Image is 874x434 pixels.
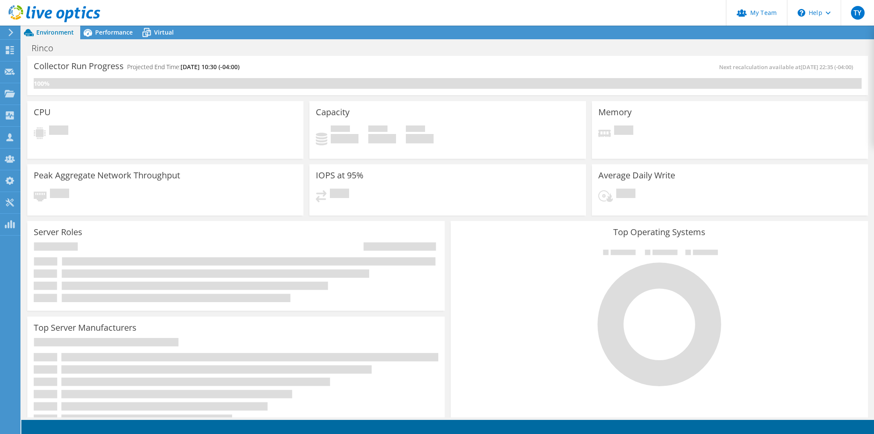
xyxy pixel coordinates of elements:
h4: 0 GiB [331,134,358,143]
span: TY [851,6,865,20]
h4: Projected End Time: [127,62,239,72]
h4: 0 GiB [368,134,396,143]
svg: \n [798,9,805,17]
span: Pending [616,189,635,200]
h3: Capacity [316,108,350,117]
span: Pending [614,125,633,137]
span: Pending [50,189,69,200]
h3: CPU [34,108,51,117]
h3: Memory [598,108,632,117]
h3: Peak Aggregate Network Throughput [34,171,180,180]
h4: 0 GiB [406,134,434,143]
span: [DATE] 22:35 (-04:00) [801,63,853,71]
h3: Top Server Manufacturers [34,323,137,332]
span: Pending [49,125,68,137]
h3: IOPS at 95% [316,171,364,180]
span: Total [406,125,425,134]
h1: Rinco [28,44,67,53]
span: Free [368,125,387,134]
h3: Top Operating Systems [457,227,862,237]
span: Environment [36,28,74,36]
span: Used [331,125,350,134]
h3: Server Roles [34,227,82,237]
span: Virtual [154,28,174,36]
span: Pending [330,189,349,200]
span: Performance [95,28,133,36]
span: [DATE] 10:30 (-04:00) [181,63,239,71]
span: Next recalculation available at [719,63,857,71]
h3: Average Daily Write [598,171,675,180]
